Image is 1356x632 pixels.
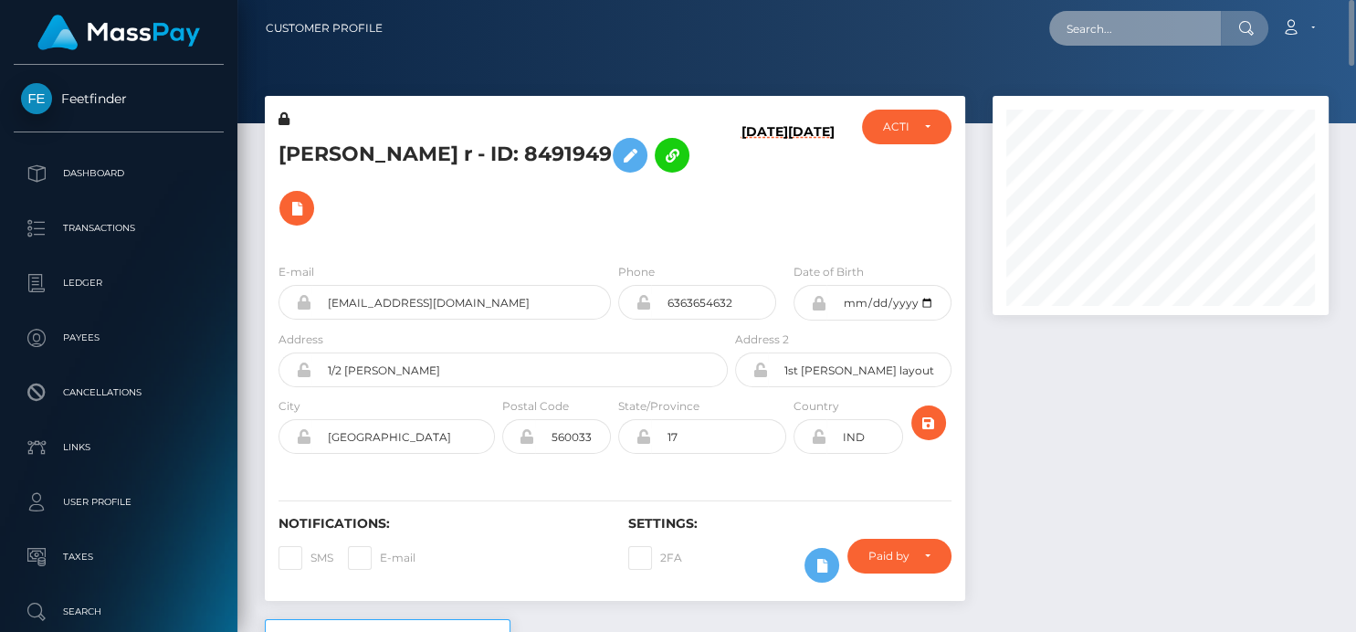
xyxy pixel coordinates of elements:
h5: [PERSON_NAME] r - ID: 8491949 [279,129,718,235]
p: Ledger [21,269,216,297]
label: State/Province [618,398,699,415]
a: Customer Profile [266,9,383,47]
h6: [DATE] [788,124,835,241]
img: MassPay Logo [37,15,200,50]
h6: Settings: [628,516,951,532]
h6: Notifications: [279,516,601,532]
a: Ledger [14,260,224,306]
label: Phone [618,264,655,280]
label: E-mail [279,264,314,280]
p: Payees [21,324,216,352]
p: Cancellations [21,379,216,406]
a: Transactions [14,205,224,251]
label: E-mail [348,546,415,570]
label: Date of Birth [794,264,864,280]
label: Address 2 [735,332,789,348]
p: Search [21,598,216,626]
div: Paid by MassPay [868,549,909,564]
img: Feetfinder [21,83,52,114]
a: User Profile [14,479,224,525]
a: Taxes [14,534,224,580]
a: Payees [14,315,224,361]
span: Feetfinder [14,90,224,107]
p: Taxes [21,543,216,571]
label: Postal Code [502,398,569,415]
h6: [DATE] [741,124,788,241]
button: Paid by MassPay [847,539,951,574]
label: SMS [279,546,333,570]
p: Links [21,434,216,461]
button: ACTIVE [862,110,951,144]
label: 2FA [628,546,682,570]
p: Transactions [21,215,216,242]
label: City [279,398,300,415]
label: Address [279,332,323,348]
input: Search... [1049,11,1221,46]
a: Cancellations [14,370,224,416]
label: Country [794,398,839,415]
a: Links [14,425,224,470]
a: Dashboard [14,151,224,196]
p: Dashboard [21,160,216,187]
p: User Profile [21,489,216,516]
div: ACTIVE [883,120,909,134]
